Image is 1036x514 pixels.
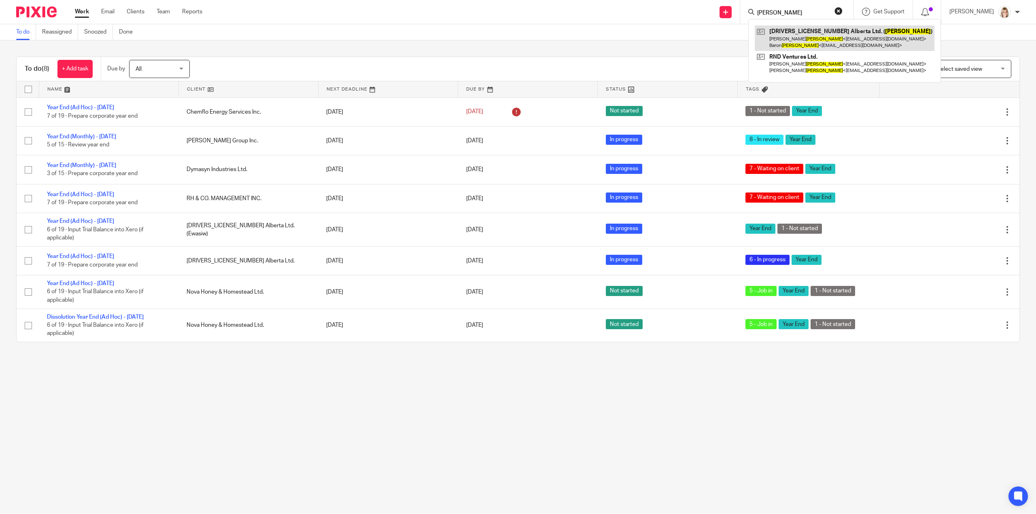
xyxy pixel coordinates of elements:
span: [DATE] [466,227,483,233]
span: In progress [606,255,642,265]
a: Snoozed [84,24,113,40]
a: Reports [182,8,202,16]
a: To do [16,24,36,40]
span: 7 - Waiting on client [745,192,803,203]
td: [DRIVERS_LICENSE_NUMBER] Alberta Ltd. [178,246,318,275]
a: Team [157,8,170,16]
span: In progress [606,224,642,234]
a: Year End (Monthly) - [DATE] [47,163,116,168]
a: Dissolution Year End (Ad Hoc) - [DATE] [47,314,144,320]
img: Pixie [16,6,57,17]
td: [DATE] [318,213,458,246]
button: Clear [834,7,843,15]
span: In progress [606,164,642,174]
span: Year End [792,255,822,265]
a: Year End (Ad Hoc) - [DATE] [47,105,114,110]
span: 7 - Waiting on client [745,164,803,174]
span: 1 - Not started [777,224,822,234]
td: [DATE] [318,155,458,184]
img: Tayler%20Headshot%20Compressed%20Resized%202.jpg [998,6,1011,19]
span: 7 of 19 · Prepare corporate year end [47,113,138,119]
span: 1 - Not started [811,319,855,329]
span: 1 - Not started [745,106,790,116]
td: Nova Honey & Homestead Ltd. [178,275,318,309]
span: All [136,66,142,72]
td: [DATE] [318,184,458,213]
td: Nova Honey & Homestead Ltd. [178,309,318,342]
a: Year End (Ad Hoc) - [DATE] [47,192,114,197]
td: Chemflo Energy Services Inc. [178,97,318,126]
td: [DRIVERS_LICENSE_NUMBER] Alberta Ltd. (Ewasiw) [178,213,318,246]
a: Email [101,8,115,16]
span: 5 of 15 · Review year end [47,142,109,148]
span: Select saved view [937,66,982,72]
span: Year End [805,192,835,203]
span: Year End [805,164,835,174]
span: 1 - Not started [811,286,855,296]
span: Year End [792,106,822,116]
td: [DATE] [318,97,458,126]
a: Reassigned [42,24,78,40]
td: [PERSON_NAME] Group Inc. [178,126,318,155]
a: Done [119,24,139,40]
span: 6 of 19 · Input Trial Balance into Xero (if applicable) [47,227,144,241]
h1: To do [25,65,49,73]
span: 7 of 19 · Prepare corporate year end [47,262,138,268]
a: Clients [127,8,144,16]
td: [DATE] [318,309,458,342]
span: [DATE] [466,167,483,172]
a: Year End (Ad Hoc) - [DATE] [47,218,114,224]
a: Year End (Ad Hoc) - [DATE] [47,254,114,259]
span: [DATE] [466,196,483,201]
span: Not started [606,286,643,296]
span: Year End [785,135,815,145]
span: Year End [779,319,809,329]
span: [DATE] [466,138,483,144]
span: Not started [606,319,643,329]
td: [DATE] [318,275,458,309]
td: [DATE] [318,126,458,155]
input: Search [756,10,829,17]
a: + Add task [57,60,93,78]
td: [DATE] [318,246,458,275]
span: Year End [745,224,775,234]
span: [DATE] [466,258,483,264]
span: 5 - Job in [745,286,777,296]
a: Year End (Monthly) - [DATE] [47,134,116,140]
span: Tags [746,87,760,91]
span: 7 of 19 · Prepare corporate year end [47,200,138,205]
span: [DATE] [466,289,483,295]
span: In progress [606,192,642,203]
span: [DATE] [466,109,483,115]
span: 6 - In progress [745,255,790,265]
td: RH & CO. MANAGEMENT INC. [178,184,318,213]
span: 3 of 15 · Prepare corporate year end [47,171,138,177]
span: 5 - Job in [745,319,777,329]
span: Year End [779,286,809,296]
span: Get Support [873,9,904,15]
span: In progress [606,135,642,145]
p: Due by [107,65,125,73]
td: Dymasyn Industries Ltd. [178,155,318,184]
span: [DATE] [466,322,483,328]
a: Year End (Ad Hoc) - [DATE] [47,281,114,286]
span: 8 - In review [745,135,783,145]
span: 6 of 19 · Input Trial Balance into Xero (if applicable) [47,289,144,303]
span: 6 of 19 · Input Trial Balance into Xero (if applicable) [47,322,144,336]
span: (8) [42,66,49,72]
a: Work [75,8,89,16]
span: Not started [606,106,643,116]
p: [PERSON_NAME] [949,8,994,16]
